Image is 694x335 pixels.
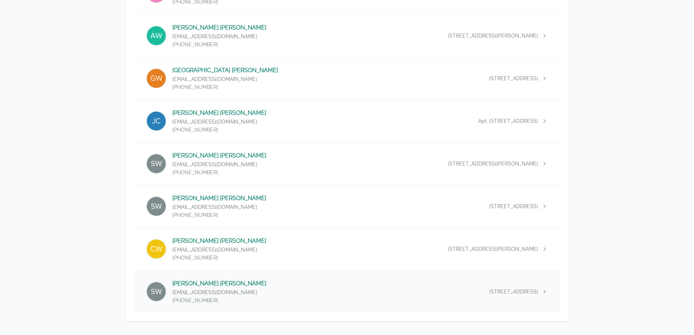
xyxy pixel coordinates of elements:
img: Alexis Wells [146,26,166,46]
p: [PERSON_NAME] [PERSON_NAME] [172,109,266,117]
a: Sheritta Williams[PERSON_NAME] [PERSON_NAME][EMAIL_ADDRESS][DOMAIN_NAME][PHONE_NUMBER][STREET_ADD... [134,143,560,185]
img: Shawanna Woods [146,281,166,302]
img: Christina Williams [146,239,166,259]
p: [EMAIL_ADDRESS][DOMAIN_NAME] [172,161,266,168]
a: Geneva Wesley[GEOGRAPHIC_DATA] [PERSON_NAME][EMAIL_ADDRESS][DOMAIN_NAME][PHONE_NUMBER][STREET_ADD... [134,57,560,100]
p: [EMAIL_ADDRESS][DOMAIN_NAME] [172,118,266,125]
a: Seth Williams[PERSON_NAME] [PERSON_NAME][EMAIL_ADDRESS][DOMAIN_NAME][PHONE_NUMBER][STREET_ADDRESS] [134,185,560,227]
a: Joseph C. Wiggins[PERSON_NAME] [PERSON_NAME][EMAIL_ADDRESS][DOMAIN_NAME][PHONE_NUMBER]Apt. [STREE... [134,100,560,142]
img: Geneva Wesley [146,68,166,89]
p: [EMAIL_ADDRESS][DOMAIN_NAME] [172,75,278,83]
p: [PHONE_NUMBER] [172,83,278,91]
p: [PERSON_NAME] [PERSON_NAME] [172,194,266,203]
p: [EMAIL_ADDRESS][DOMAIN_NAME] [172,33,266,40]
img: Joseph C. Wiggins [146,111,166,131]
p: [PHONE_NUMBER] [172,169,266,176]
p: [PERSON_NAME] [PERSON_NAME] [172,237,266,245]
p: [PHONE_NUMBER] [172,211,266,219]
p: [EMAIL_ADDRESS][DOMAIN_NAME] [172,203,266,211]
span: [STREET_ADDRESS][PERSON_NAME] [448,160,538,167]
span: [STREET_ADDRESS] [489,203,538,210]
span: [STREET_ADDRESS][PERSON_NAME] [448,32,538,39]
img: Seth Williams [146,196,166,217]
p: [PHONE_NUMBER] [172,41,266,48]
p: [PHONE_NUMBER] [172,254,266,261]
a: Alexis Wells[PERSON_NAME] [PERSON_NAME][EMAIL_ADDRESS][DOMAIN_NAME][PHONE_NUMBER][STREET_ADDRESS]... [134,15,560,57]
img: Sheritta Williams [146,153,166,174]
p: [EMAIL_ADDRESS][DOMAIN_NAME] [172,289,266,296]
p: [PERSON_NAME] [PERSON_NAME] [172,23,266,32]
p: [PHONE_NUMBER] [172,126,266,133]
a: Shawanna Woods[PERSON_NAME] [PERSON_NAME][EMAIL_ADDRESS][DOMAIN_NAME][PHONE_NUMBER][STREET_ADDRESS] [134,270,560,313]
span: [STREET_ADDRESS][PERSON_NAME] [448,245,538,253]
p: [EMAIL_ADDRESS][DOMAIN_NAME] [172,246,266,253]
span: Apt. [STREET_ADDRESS] [478,117,538,125]
p: [PHONE_NUMBER] [172,297,266,304]
p: [PERSON_NAME] [PERSON_NAME] [172,279,266,288]
p: [GEOGRAPHIC_DATA] [PERSON_NAME] [172,66,278,75]
span: [STREET_ADDRESS] [489,75,538,82]
a: Christina Williams[PERSON_NAME] [PERSON_NAME][EMAIL_ADDRESS][DOMAIN_NAME][PHONE_NUMBER][STREET_AD... [134,228,560,270]
p: [PERSON_NAME] [PERSON_NAME] [172,151,266,160]
span: [STREET_ADDRESS] [489,288,538,295]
